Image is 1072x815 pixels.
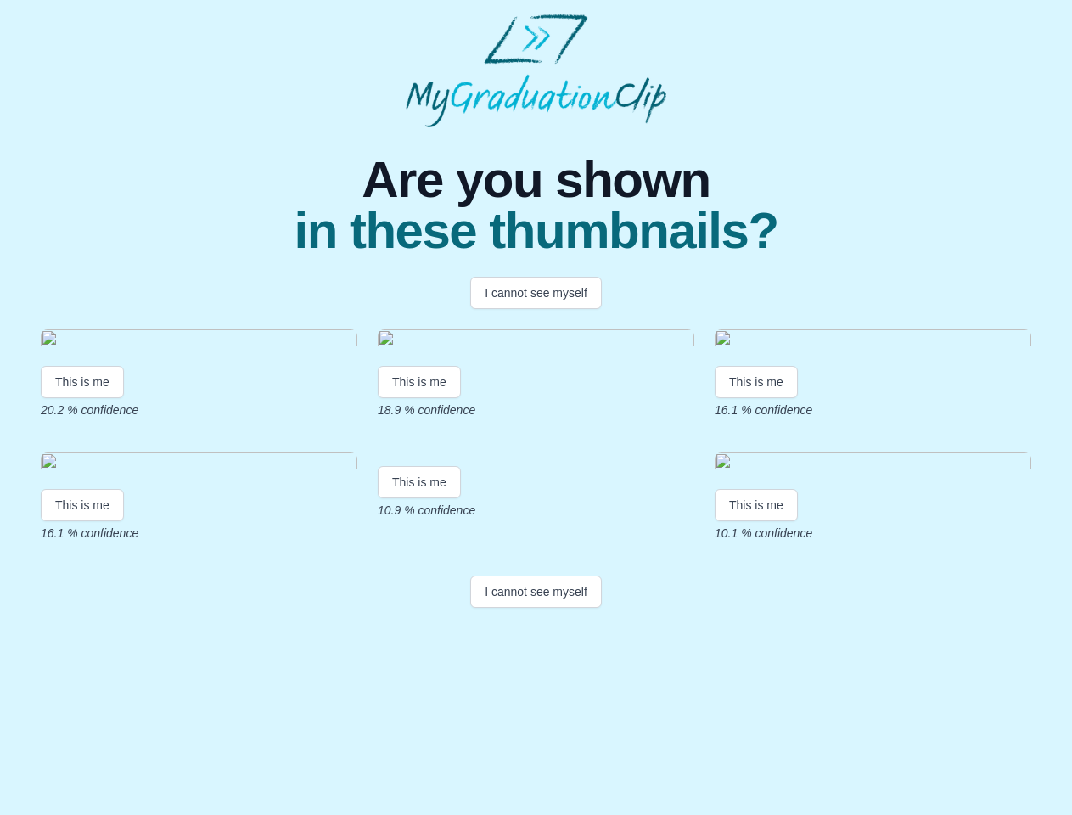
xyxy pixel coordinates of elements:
[41,489,124,521] button: This is me
[41,525,357,542] p: 16.1 % confidence
[715,329,1031,352] img: 176b72e516c2b804f62bf1e74d0b9bdf96435532.gif
[378,366,461,398] button: This is me
[294,205,777,256] span: in these thumbnails?
[41,329,357,352] img: b5a5469e6f0cb9702e781d8825553e9009b7c58d.gif
[470,576,602,608] button: I cannot see myself
[41,402,357,419] p: 20.2 % confidence
[378,329,694,352] img: 4472bce0b50fe4d12efd030b701b8af1abe647da.gif
[715,525,1031,542] p: 10.1 % confidence
[378,525,694,542] p: 10.9 % confidence
[715,489,798,521] button: This is me
[41,366,124,398] button: This is me
[406,14,667,127] img: MyGraduationClip
[294,155,777,205] span: Are you shown
[715,402,1031,419] p: 16.1 % confidence
[378,489,461,521] button: This is me
[378,402,694,419] p: 18.9 % confidence
[715,366,798,398] button: This is me
[470,277,602,309] button: I cannot see myself
[41,452,357,475] img: 728da06ae4cafdfc8cc9bfa9dbb10ff2f2f9fddb.gif
[715,452,1031,475] img: 065a01be8a4890103dcaf2c385236e51c5fd56be.gif
[378,452,694,475] img: ab27e1b8040a5ab26ff80a79c2e9a056735dfad8.gif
